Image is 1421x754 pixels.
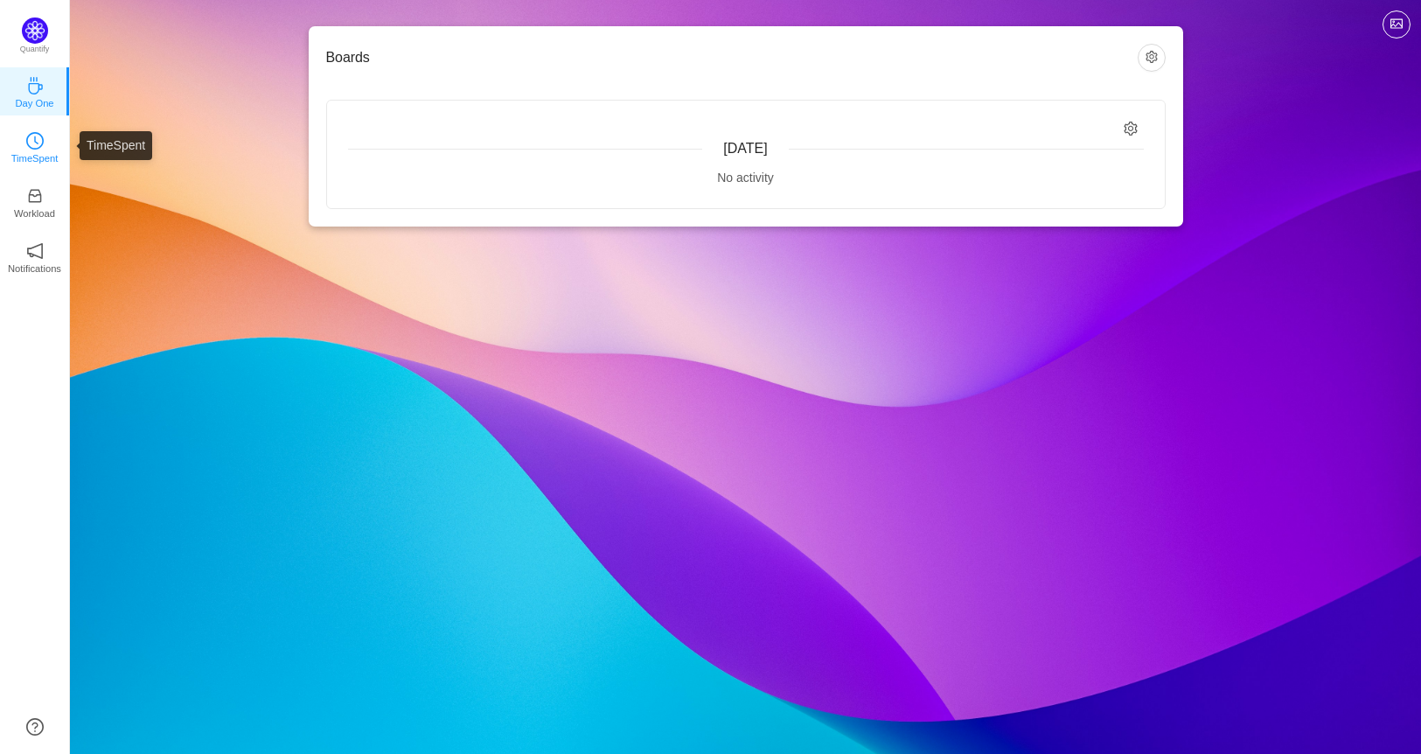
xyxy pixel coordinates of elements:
p: Workload [14,206,55,221]
a: icon: inboxWorkload [26,192,44,210]
i: icon: notification [26,242,44,260]
i: icon: setting [1124,122,1139,136]
p: TimeSpent [11,150,59,166]
p: Quantify [20,44,50,56]
span: [DATE] [723,141,767,156]
a: icon: coffeeDay One [26,82,44,100]
img: Quantify [22,17,48,44]
div: No activity [348,169,1144,187]
button: icon: picture [1383,10,1411,38]
i: icon: clock-circle [26,132,44,150]
a: icon: clock-circleTimeSpent [26,137,44,155]
a: icon: notificationNotifications [26,248,44,265]
p: Notifications [8,261,61,276]
i: icon: coffee [26,77,44,94]
button: icon: setting [1138,44,1166,72]
i: icon: inbox [26,187,44,205]
a: icon: question-circle [26,718,44,736]
p: Day One [15,95,53,111]
h3: Boards [326,49,1138,66]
